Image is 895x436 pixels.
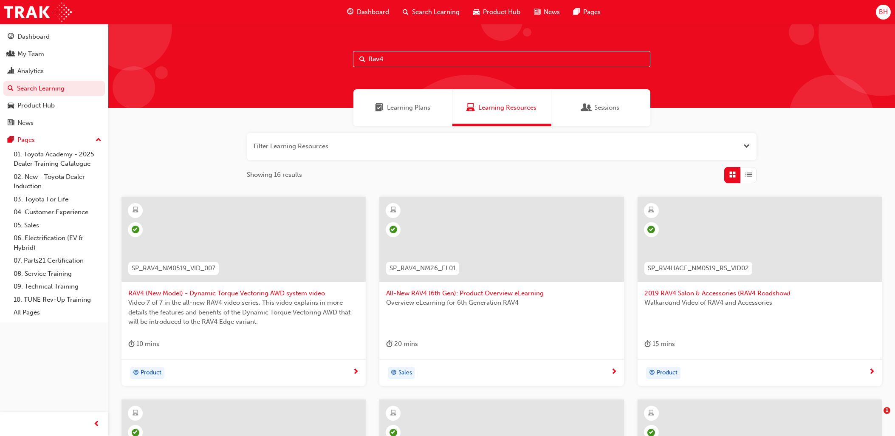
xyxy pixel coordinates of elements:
button: DashboardMy TeamAnalyticsSearch LearningProduct HubNews [3,27,105,132]
button: Open the filter [743,142,750,151]
span: SP_RAV4_NM26_EL01 [390,263,456,273]
a: SessionsSessions [551,89,650,126]
a: SP_RAV4_NM26_EL01All-New RAV4 (6th Gen): Product Overview eLearningOverview eLearning for 6th Gen... [379,197,624,386]
a: Learning PlansLearning Plans [353,89,452,126]
span: Product [657,368,678,378]
a: All Pages [10,306,105,319]
a: 06. Electrification (EV & Hybrid) [10,232,105,254]
span: learningRecordVerb_PASS-icon [390,226,397,233]
span: target-icon [133,368,139,379]
span: BH [879,7,888,17]
span: Sales [398,368,412,378]
span: SP_RV4HACE_NM0519_RS_VID02 [648,263,749,273]
span: Sessions [582,103,591,113]
a: 07. Parts21 Certification [10,254,105,267]
a: 01. Toyota Academy - 2025 Dealer Training Catalogue [10,148,105,170]
span: News [544,7,560,17]
div: News [17,118,34,128]
span: learningResourceType_ELEARNING-icon [390,408,396,419]
span: Learning Plans [375,103,384,113]
span: next-icon [353,368,359,376]
div: Analytics [17,66,44,76]
span: next-icon [869,368,875,376]
span: Product [141,368,161,378]
a: SP_RV4HACE_NM0519_RS_VID022019 RAV4 Salon & Accessories (RAV4 Roadshow)Walkaround Video of RAV4 a... [638,197,882,386]
span: search-icon [8,85,14,93]
div: Pages [17,135,35,145]
span: pages-icon [8,136,14,144]
span: next-icon [611,368,617,376]
span: Product Hub [483,7,520,17]
span: learningRecordVerb_COMPLETE-icon [132,226,139,233]
a: News [3,115,105,131]
span: chart-icon [8,68,14,75]
button: Pages [3,132,105,148]
span: news-icon [8,119,14,127]
div: 15 mins [644,339,675,349]
span: pages-icon [573,7,580,17]
a: Dashboard [3,29,105,45]
a: Search Learning [3,81,105,96]
button: BH [876,5,891,20]
input: Search... [353,51,650,67]
span: Sessions [594,103,619,113]
a: My Team [3,46,105,62]
span: Search [359,54,365,64]
span: up-icon [96,135,102,146]
span: learningResourceType_ELEARNING-icon [133,408,138,419]
a: 10. TUNE Rev-Up Training [10,293,105,306]
a: guage-iconDashboard [340,3,396,21]
span: duration-icon [128,339,135,349]
a: pages-iconPages [567,3,607,21]
span: Dashboard [357,7,389,17]
span: learningResourceType_ELEARNING-icon [390,205,396,216]
span: search-icon [403,7,409,17]
span: Walkaround Video of RAV4 and Accessories [644,298,875,308]
div: My Team [17,49,44,59]
span: car-icon [8,102,14,110]
a: 02. New - Toyota Dealer Induction [10,170,105,193]
span: target-icon [649,368,655,379]
span: guage-icon [347,7,353,17]
span: learningResourceType_ELEARNING-icon [648,408,654,419]
span: learningResourceType_ELEARNING-icon [133,205,138,216]
a: 09. Technical Training [10,280,105,293]
a: Product Hub [3,98,105,113]
img: Trak [4,3,72,22]
a: news-iconNews [527,3,567,21]
a: 08. Service Training [10,267,105,280]
span: learningRecordVerb_COMPLETE-icon [647,226,655,233]
a: SP_RAV4_NM0519_VID_007RAV4 (New Model) - Dynamic Torque Vectoring AWD system videoVideo 7 of 7 in... [121,197,366,386]
a: search-iconSearch Learning [396,3,466,21]
a: 05. Sales [10,219,105,232]
span: Grid [729,170,736,180]
span: SP_RAV4_NM0519_VID_007 [132,263,215,273]
a: Analytics [3,63,105,79]
span: Search Learning [412,7,460,17]
span: 1 [884,407,890,414]
span: target-icon [391,368,397,379]
span: people-icon [8,51,14,58]
a: car-iconProduct Hub [466,3,527,21]
span: Overview eLearning for 6th Generation RAV4 [386,298,617,308]
span: Pages [583,7,601,17]
div: Product Hub [17,101,55,110]
span: duration-icon [386,339,392,349]
span: Showing 16 results [247,170,302,180]
span: 2019 RAV4 Salon & Accessories (RAV4 Roadshow) [644,289,875,298]
iframe: Intercom live chat [866,407,887,428]
a: 03. Toyota For Life [10,193,105,206]
span: Learning Resources [466,103,475,113]
span: car-icon [473,7,480,17]
a: 04. Customer Experience [10,206,105,219]
div: 10 mins [128,339,159,349]
span: prev-icon [93,419,100,430]
a: Learning ResourcesLearning Resources [452,89,551,126]
span: guage-icon [8,33,14,41]
span: Learning Resources [478,103,536,113]
span: duration-icon [644,339,651,349]
span: Video 7 of 7 in the all-new RAV4 video series. This video explains in more details the features a... [128,298,359,327]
